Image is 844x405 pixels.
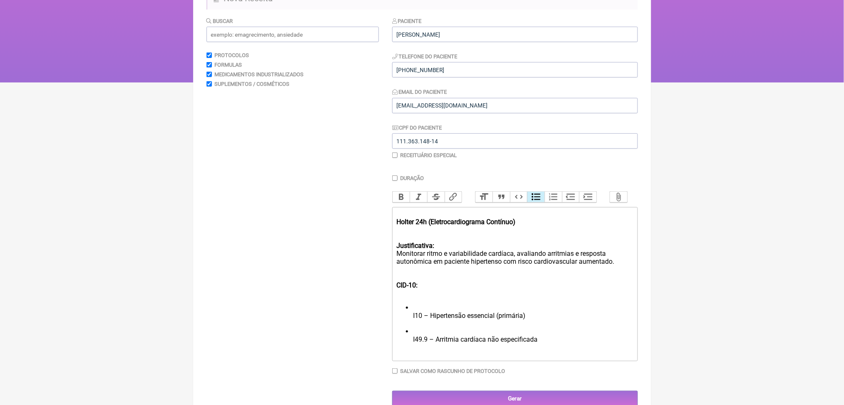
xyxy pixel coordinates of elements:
[400,175,424,181] label: Duração
[392,18,422,24] label: Paciente
[214,81,289,87] label: Suplementos / Cosméticos
[392,125,442,131] label: CPF do Paciente
[476,192,493,202] button: Heading
[400,152,457,158] label: Receituário Especial
[396,242,434,250] strong: Justificativa:
[396,218,515,226] strong: Holter 24h (Eletrocardiograma Contínuo)
[493,192,510,202] button: Quote
[427,192,445,202] button: Strikethrough
[393,192,410,202] button: Bold
[445,192,462,202] button: Link
[610,192,627,202] button: Attach Files
[510,192,528,202] button: Code
[392,89,447,95] label: Email do Paciente
[562,192,580,202] button: Decrease Level
[410,192,427,202] button: Italic
[214,52,249,58] label: Protocolos
[396,234,633,273] div: Monitorar ritmo e variabilidade cardíaca, avaliando arritmias e resposta autonômica em paciente h...
[392,53,458,60] label: Telefone do Paciente
[400,368,505,374] label: Salvar como rascunho de Protocolo
[214,62,242,68] label: Formulas
[579,192,597,202] button: Increase Level
[413,304,633,327] li: I10 – Hipertensão essencial (primária)
[527,192,545,202] button: Bullets
[207,27,379,42] input: exemplo: emagrecimento, ansiedade
[207,18,233,24] label: Buscar
[413,327,633,351] li: I49.9 – Arritmia cardíaca não especificada
[545,192,562,202] button: Numbers
[396,281,418,289] strong: CID-10:
[214,71,304,77] label: Medicamentos Industrializados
